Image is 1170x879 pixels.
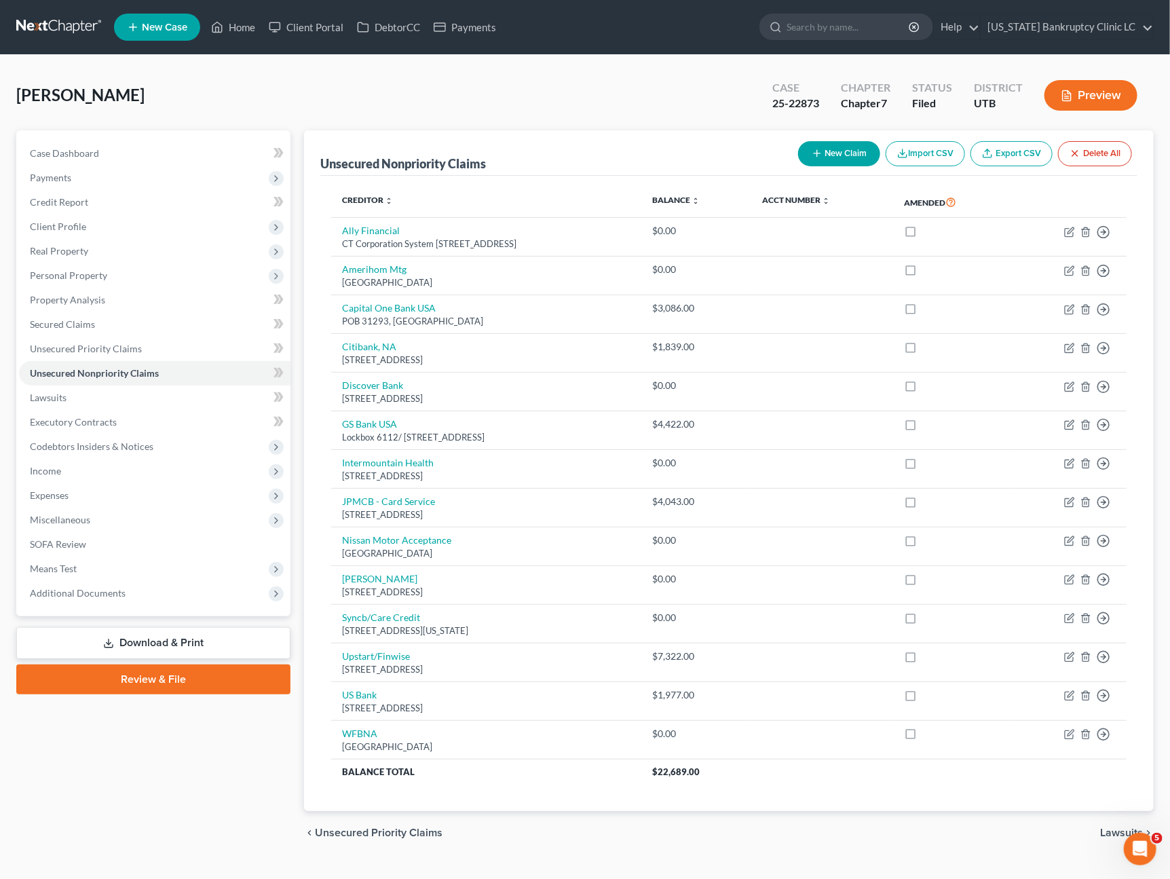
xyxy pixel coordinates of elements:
[331,760,642,784] th: Balance Total
[30,172,71,183] span: Payments
[653,688,741,702] div: $1,977.00
[342,612,420,623] a: Syncb/Care Credit
[342,263,407,275] a: Amerihom Mtg
[19,288,290,312] a: Property Analysis
[16,627,290,659] a: Download & Print
[30,587,126,599] span: Additional Documents
[1152,833,1163,844] span: 5
[342,418,397,430] a: GS Bank USA
[1044,80,1137,111] button: Preview
[653,456,741,470] div: $0.00
[30,294,105,305] span: Property Analysis
[912,80,952,96] div: Status
[30,489,69,501] span: Expenses
[934,15,979,39] a: Help
[30,441,153,452] span: Codebtors Insiders & Notices
[342,689,377,700] a: US Bank
[653,650,741,663] div: $7,322.00
[30,416,117,428] span: Executory Contracts
[19,190,290,214] a: Credit Report
[653,340,741,354] div: $1,839.00
[342,586,631,599] div: [STREET_ADDRESS]
[30,147,99,159] span: Case Dashboard
[342,495,435,507] a: JPMCB - Card Service
[342,741,631,753] div: [GEOGRAPHIC_DATA]
[19,410,290,434] a: Executory Contracts
[30,343,142,354] span: Unsecured Priority Claims
[653,572,741,586] div: $0.00
[262,15,350,39] a: Client Portal
[342,276,631,289] div: [GEOGRAPHIC_DATA]
[974,96,1023,111] div: UTB
[342,195,393,205] a: Creditor unfold_more
[841,96,890,111] div: Chapter
[1100,827,1154,838] button: Lawsuits chevron_right
[692,197,700,205] i: unfold_more
[342,457,434,468] a: Intermountain Health
[19,141,290,166] a: Case Dashboard
[30,514,90,525] span: Miscellaneous
[342,431,631,444] div: Lockbox 6112/ [STREET_ADDRESS]
[787,14,911,39] input: Search by name...
[974,80,1023,96] div: District
[342,392,631,405] div: [STREET_ADDRESS]
[342,354,631,367] div: [STREET_ADDRESS]
[798,141,880,166] button: New Claim
[822,197,830,205] i: unfold_more
[342,470,631,483] div: [STREET_ADDRESS]
[1124,833,1156,865] iframe: Intercom live chat
[16,665,290,694] a: Review & File
[653,224,741,238] div: $0.00
[342,650,410,662] a: Upstart/Finwise
[653,417,741,431] div: $4,422.00
[30,367,159,379] span: Unsecured Nonpriority Claims
[342,624,631,637] div: [STREET_ADDRESS][US_STATE]
[342,341,396,352] a: Citibank, NA
[841,80,890,96] div: Chapter
[342,534,451,546] a: Nissan Motor Acceptance
[142,22,187,33] span: New Case
[653,263,741,276] div: $0.00
[342,225,400,236] a: Ally Financial
[30,196,88,208] span: Credit Report
[30,245,88,257] span: Real Property
[30,392,67,403] span: Lawsuits
[342,508,631,521] div: [STREET_ADDRESS]
[19,337,290,361] a: Unsecured Priority Claims
[342,379,403,391] a: Discover Bank
[342,573,417,584] a: [PERSON_NAME]
[30,538,86,550] span: SOFA Review
[304,827,442,838] button: chevron_left Unsecured Priority Claims
[19,312,290,337] a: Secured Claims
[653,495,741,508] div: $4,043.00
[912,96,952,111] div: Filed
[772,96,819,111] div: 25-22873
[204,15,262,39] a: Home
[342,315,631,328] div: POB 31293, [GEOGRAPHIC_DATA]
[350,15,427,39] a: DebtorCC
[30,563,77,574] span: Means Test
[893,187,1011,218] th: Amended
[653,195,700,205] a: Balance unfold_more
[1058,141,1132,166] button: Delete All
[1143,827,1154,838] i: chevron_right
[653,301,741,315] div: $3,086.00
[16,85,145,105] span: [PERSON_NAME]
[30,221,86,232] span: Client Profile
[981,15,1153,39] a: [US_STATE] Bankruptcy Clinic LC
[881,96,887,109] span: 7
[772,80,819,96] div: Case
[342,702,631,715] div: [STREET_ADDRESS]
[342,302,436,314] a: Capital One Bank USA
[886,141,965,166] button: Import CSV
[653,534,741,547] div: $0.00
[342,547,631,560] div: [GEOGRAPHIC_DATA]
[653,727,741,741] div: $0.00
[342,663,631,676] div: [STREET_ADDRESS]
[30,269,107,281] span: Personal Property
[315,827,442,838] span: Unsecured Priority Claims
[653,611,741,624] div: $0.00
[970,141,1053,166] a: Export CSV
[30,465,61,476] span: Income
[1100,827,1143,838] span: Lawsuits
